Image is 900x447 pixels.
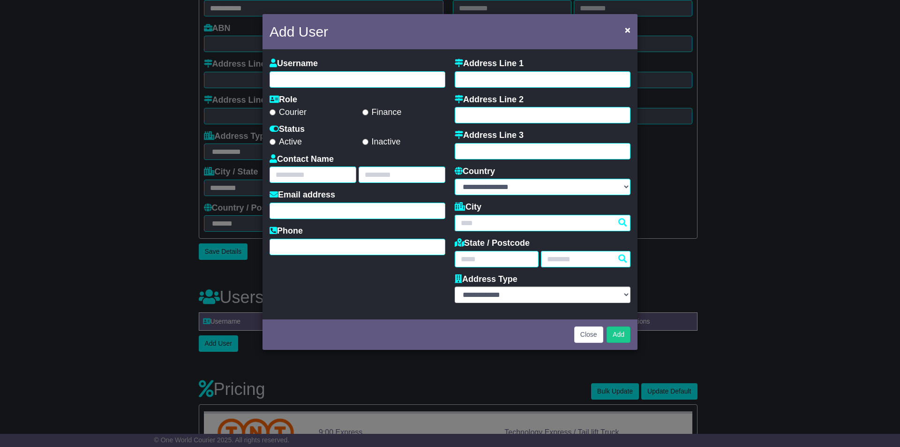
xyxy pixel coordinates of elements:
[455,59,524,69] label: Address Line 1
[455,95,524,105] label: Address Line 2
[455,202,481,212] label: City
[362,137,401,147] label: Inactive
[270,109,276,115] input: Courier
[607,326,630,343] button: Add
[270,137,302,147] label: Active
[270,59,318,69] label: Username
[362,107,402,118] label: Finance
[270,21,328,42] h4: Add User
[270,95,297,105] label: Role
[270,107,307,118] label: Courier
[270,226,303,236] label: Phone
[270,190,335,200] label: Email address
[455,238,530,249] label: State / Postcode
[455,274,517,285] label: Address Type
[270,139,276,145] input: Active
[270,124,305,135] label: Status
[270,154,334,165] label: Contact Name
[362,139,368,145] input: Inactive
[574,326,603,343] button: Close
[620,20,635,39] button: Close
[613,331,624,338] span: Add
[455,167,495,177] label: Country
[362,109,368,115] input: Finance
[625,24,630,35] span: ×
[455,130,524,141] label: Address Line 3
